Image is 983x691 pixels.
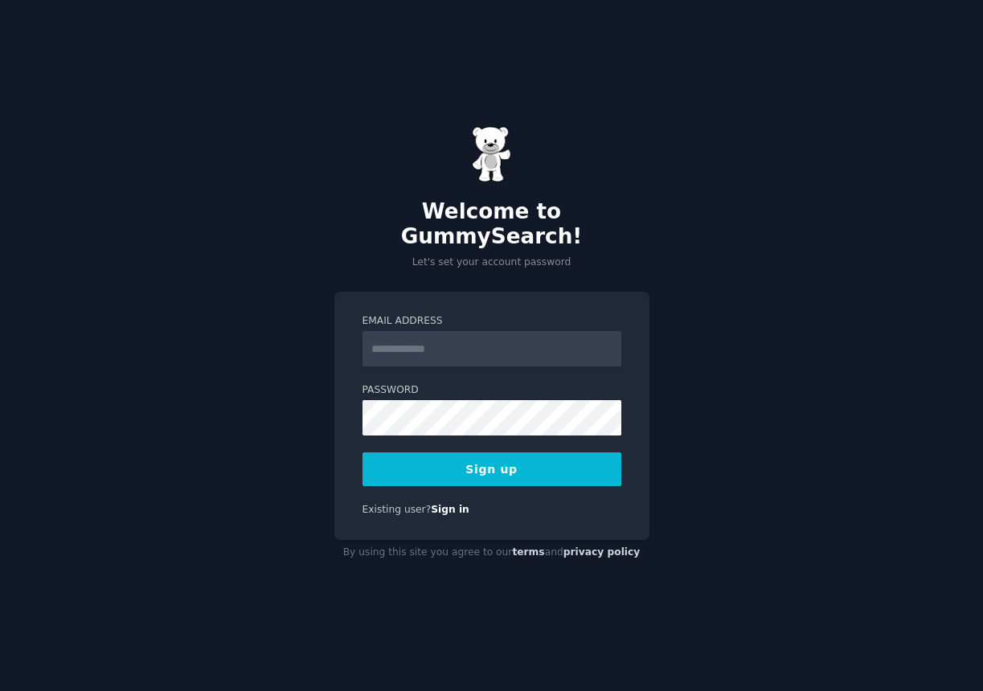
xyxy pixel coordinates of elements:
[431,504,469,515] a: Sign in
[334,199,649,250] h2: Welcome to GummySearch!
[362,504,432,515] span: Existing user?
[362,383,621,398] label: Password
[362,452,621,486] button: Sign up
[563,546,641,558] a: privacy policy
[362,314,621,329] label: Email Address
[334,256,649,270] p: Let's set your account password
[512,546,544,558] a: terms
[472,126,512,182] img: Gummy Bear
[334,540,649,566] div: By using this site you agree to our and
